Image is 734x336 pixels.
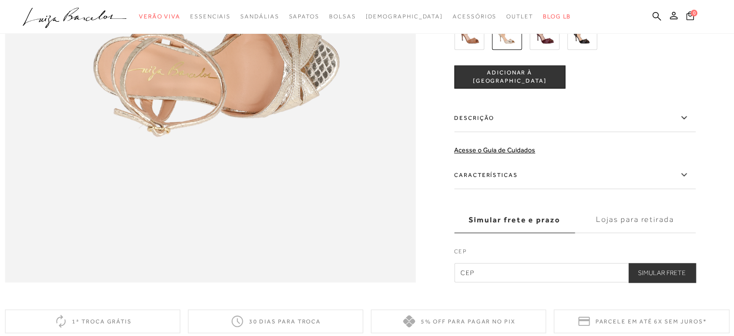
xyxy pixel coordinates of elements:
a: noSubCategoriesText [365,8,443,26]
span: [DEMOGRAPHIC_DATA] [365,13,443,20]
span: Outlet [506,13,533,20]
a: categoryNavScreenReaderText [190,8,231,26]
a: categoryNavScreenReaderText [240,8,279,26]
label: CEP [454,247,695,261]
span: Verão Viva [139,13,180,20]
button: ADICIONAR À [GEOGRAPHIC_DATA] [454,65,565,88]
span: ADICIONAR À [GEOGRAPHIC_DATA] [455,69,565,86]
img: SANDÁLIA PEEP TOE EM COURO PRETO E SALTO ALTO FINO [567,20,597,50]
a: categoryNavScreenReaderText [506,8,533,26]
a: categoryNavScreenReaderText [289,8,319,26]
span: Acessórios [453,13,497,20]
span: Sandálias [240,13,279,20]
label: Características [454,161,695,189]
label: Simular frete e prazo [454,207,575,233]
img: SANDÁLIA PEEP TOE EM COURO MARSALA E SALTO ALTO FINO [529,20,559,50]
a: categoryNavScreenReaderText [329,8,356,26]
div: 5% off para pagar no PIX [371,309,546,333]
label: Descrição [454,104,695,132]
a: Acesse o Guia de Cuidados [454,146,535,154]
a: categoryNavScreenReaderText [139,8,180,26]
div: Parcele em até 6x sem juros* [554,309,729,333]
img: SANDÁLIA PEEP TOE EM COURO CARAMELO E SALTO ALTO FINO [454,20,484,50]
div: 30 dias para troca [188,309,363,333]
div: 1ª troca grátis [5,309,180,333]
a: categoryNavScreenReaderText [453,8,497,26]
span: 0 [691,10,697,16]
a: BLOG LB [543,8,571,26]
span: BLOG LB [543,13,571,20]
span: Bolsas [329,13,356,20]
button: Simular Frete [628,263,695,282]
img: SANDÁLIA PEEP TOE EM COURO CROCO DOURADO E SALTO ALTO FINO [492,20,522,50]
button: 0 [683,11,697,24]
span: Essenciais [190,13,231,20]
span: Sapatos [289,13,319,20]
input: CEP [454,263,695,282]
label: Lojas para retirada [575,207,695,233]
